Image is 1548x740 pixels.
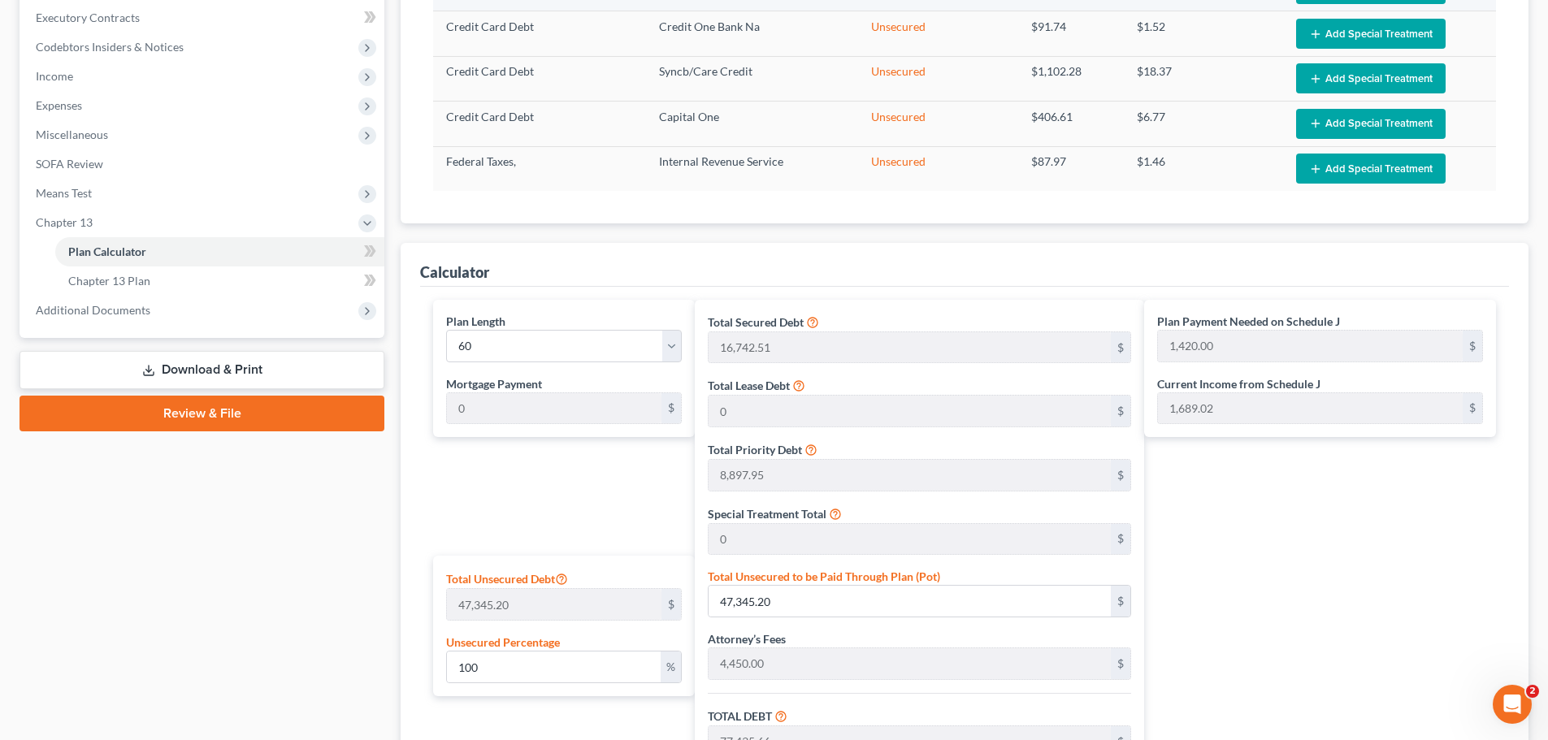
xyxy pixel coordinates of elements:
input: 0.00 [709,460,1111,491]
div: $ [661,589,681,620]
label: Plan Payment Needed on Schedule J [1157,313,1340,330]
div: $ [1463,393,1482,424]
div: $ [1111,396,1130,426]
input: 0.00 [447,393,661,424]
td: Credit Card Debt [433,56,646,101]
a: Executory Contracts [23,3,384,32]
input: 0.00 [1158,393,1463,424]
span: Means Test [36,186,92,200]
label: TOTAL DEBT [708,708,772,725]
span: Expenses [36,98,82,112]
div: $ [1111,524,1130,555]
span: Miscellaneous [36,128,108,141]
div: Calculator [420,262,489,282]
label: Mortgage Payment [446,375,542,392]
td: Syncb/Care Credit [646,56,859,101]
button: Add Special Treatment [1296,154,1446,184]
label: Total Unsecured Debt [446,569,568,588]
label: Total Unsecured to be Paid Through Plan (Pot) [708,568,940,585]
span: Chapter 13 Plan [68,274,150,288]
div: $ [1111,332,1130,363]
input: 0.00 [1158,331,1463,361]
input: 0.00 [447,589,661,620]
label: Plan Length [446,313,505,330]
td: $406.61 [1018,102,1125,146]
button: Add Special Treatment [1296,109,1446,139]
input: 0.00 [709,332,1111,363]
div: $ [1111,460,1130,491]
span: Executory Contracts [36,11,140,24]
td: $1,102.28 [1018,56,1125,101]
div: % [661,651,681,682]
a: Review & File [20,396,384,431]
input: 0.00 [709,396,1111,426]
input: 0.00 [709,524,1111,555]
td: $1.52 [1124,11,1283,56]
div: $ [1463,331,1482,361]
div: $ [1111,586,1130,617]
input: 0.00 [709,586,1111,617]
span: 2 [1526,685,1539,698]
a: Chapter 13 Plan [55,266,384,296]
span: Income [36,69,73,83]
label: Total Priority Debt [708,441,802,458]
td: $87.97 [1018,146,1125,191]
td: Capital One [646,102,859,146]
span: Codebtors Insiders & Notices [36,40,184,54]
button: Add Special Treatment [1296,63,1446,93]
td: Credit Card Debt [433,102,646,146]
label: Special Treatment Total [708,505,826,522]
td: Federal Taxes, [433,146,646,191]
input: 0.00 [709,648,1111,679]
label: Current Income from Schedule J [1157,375,1320,392]
div: $ [1111,648,1130,679]
label: Total Secured Debt [708,314,804,331]
td: Internal Revenue Service [646,146,859,191]
td: $1.46 [1124,146,1283,191]
span: SOFA Review [36,157,103,171]
td: $91.74 [1018,11,1125,56]
td: Unsecured [858,11,1017,56]
td: Unsecured [858,146,1017,191]
span: Plan Calculator [68,245,146,258]
a: Plan Calculator [55,237,384,266]
label: Total Lease Debt [708,377,790,394]
iframe: Intercom live chat [1493,685,1532,724]
label: Attorney’s Fees [708,630,786,647]
td: Credit One Bank Na [646,11,859,56]
span: Chapter 13 [36,215,93,229]
a: SOFA Review [23,149,384,179]
td: Unsecured [858,56,1017,101]
span: Additional Documents [36,303,150,317]
button: Add Special Treatment [1296,19,1446,49]
a: Download & Print [20,351,384,389]
td: Unsecured [858,102,1017,146]
td: Credit Card Debt [433,11,646,56]
label: Unsecured Percentage [446,634,560,651]
input: 0.00 [447,651,661,682]
td: $6.77 [1124,102,1283,146]
div: $ [661,393,681,424]
td: $18.37 [1124,56,1283,101]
